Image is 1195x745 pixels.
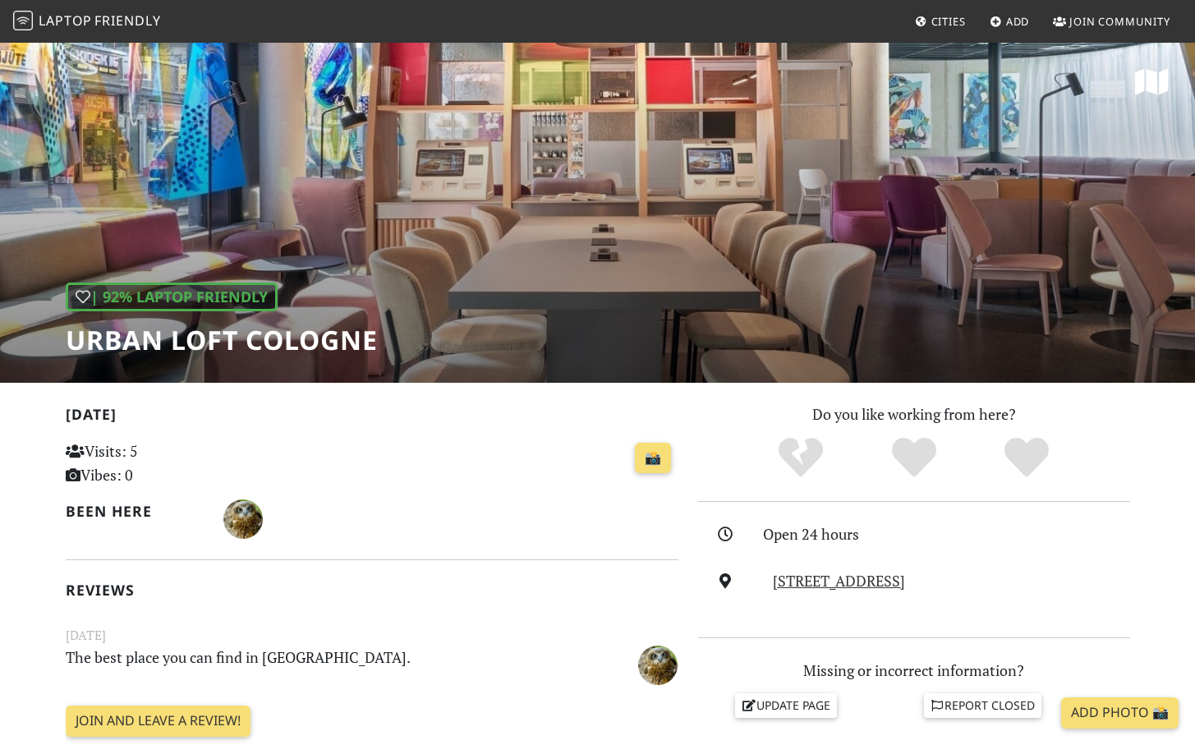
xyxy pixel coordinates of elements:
[223,508,263,527] span: Максим Сабянин
[56,625,688,646] small: [DATE]
[66,324,378,356] h1: URBAN LOFT Cologne
[735,693,837,718] a: Update page
[744,435,857,481] div: No
[223,499,263,539] img: 2954-maksim.jpg
[908,7,972,36] a: Cities
[931,14,966,29] span: Cities
[635,443,671,474] a: 📸
[94,11,160,30] span: Friendly
[66,582,678,599] h2: Reviews
[1046,7,1177,36] a: Join Community
[924,693,1042,718] a: Report closed
[773,571,905,591] a: [STREET_ADDRESS]
[1069,14,1170,29] span: Join Community
[763,522,1139,546] div: Open 24 hours
[56,646,583,683] p: The best place you can find in [GEOGRAPHIC_DATA].
[638,653,678,673] span: Максим Сабянин
[638,646,678,685] img: 2954-maksim.jpg
[13,11,33,30] img: LaptopFriendly
[39,11,92,30] span: Laptop
[66,503,205,520] h2: Been here
[983,7,1036,36] a: Add
[698,402,1130,426] p: Do you like working from here?
[857,435,971,481] div: Yes
[970,435,1083,481] div: Definitely!
[66,283,278,311] div: | 92% Laptop Friendly
[66,439,257,487] p: Visits: 5 Vibes: 0
[66,706,250,737] a: Join and leave a review!
[698,659,1130,683] p: Missing or incorrect information?
[1061,697,1179,729] a: Add Photo 📸
[66,406,678,430] h2: [DATE]
[13,7,161,36] a: LaptopFriendly LaptopFriendly
[1006,14,1030,29] span: Add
